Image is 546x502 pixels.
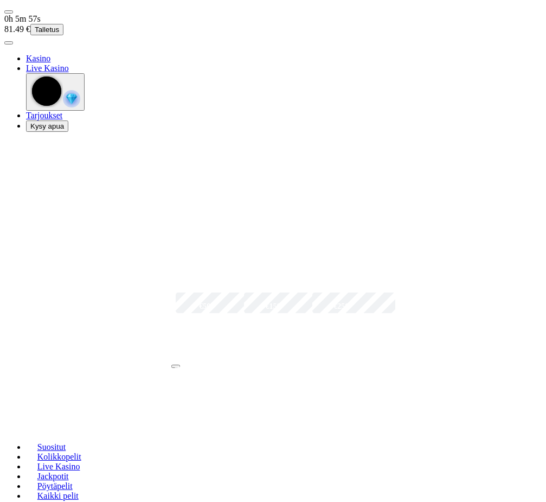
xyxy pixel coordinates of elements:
span: Suositut [33,442,70,452]
div: Ilmaiskierrosta [207,245,340,258]
a: diamond iconKasino [26,54,50,63]
a: poker-chip iconLive Kasino [26,63,69,73]
span: Tarjoukset [26,111,62,120]
div: 200 [253,228,292,242]
a: gift-inverted iconTarjoukset [26,111,62,120]
span: Talletus [35,26,59,34]
span: € [180,361,183,367]
a: Suositut [26,439,77,455]
span: Pöytäpelit [33,481,77,491]
label: €50 [173,291,236,322]
span: user session time [4,14,41,23]
button: menu [4,41,13,45]
span: 81.49 € [4,24,30,34]
button: menu [4,10,13,14]
span: Live Kasino [33,462,85,471]
span: 200 kierrätysvapaata ilmaiskierrosta ensitalletuksen yhteydessä. 50 kierrosta per päivä, 4 päivän... [171,393,375,399]
span: Kysy apua [30,122,64,130]
label: €150 [241,291,305,322]
button: headphones iconKysy apua [26,120,68,132]
span: Kolikkopelit [33,452,86,461]
button: reward-icon [26,73,85,111]
button: Talletus [30,24,63,35]
span: Kaikki pelit [33,491,83,500]
span: Kasino [26,54,50,63]
span: Live Kasino [26,63,69,73]
a: Jackpotit [26,468,80,485]
a: Pöytäpelit [26,478,83,494]
button: Talleta ja pelaa [171,364,375,386]
span: € [303,335,306,345]
label: €250 [310,291,373,322]
a: Live Kasino [26,459,91,475]
span: Talleta ja pelaa [175,364,254,386]
img: reward-icon [63,90,80,107]
a: Kolikkopelit [26,449,92,465]
span: Jackpotit [33,472,73,481]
